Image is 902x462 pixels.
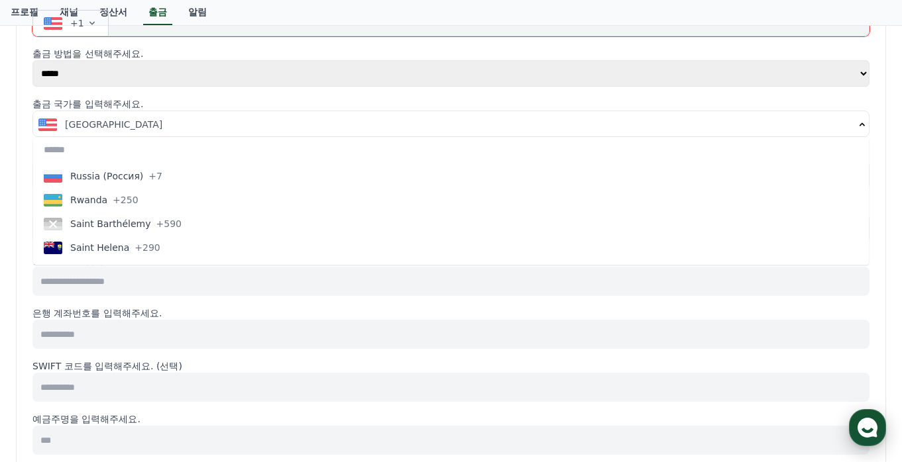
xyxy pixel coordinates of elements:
span: 대화 [121,373,137,383]
span: 설정 [205,372,221,383]
button: Saint Barthélemy +590 [33,212,869,236]
span: +250 [113,193,138,207]
p: 은행 이름을 입력해주세요. [32,148,870,161]
a: 대화 [87,352,171,385]
p: 출금 방법을 선택해주세요. [32,47,870,60]
p: 은행 지점을 입력해주세요. [32,201,870,214]
span: Saint Helena [70,241,129,254]
span: Saint Barthélemy [70,217,151,230]
span: 홈 [42,372,50,383]
p: 은행 계좌번호를 입력해주세요. [32,306,870,320]
span: +290 [135,241,160,254]
span: +1 [70,17,84,30]
button: Saint Helena +290 [33,236,869,259]
a: 홈 [4,352,87,385]
p: 예금주명을 입력해주세요. [32,412,870,426]
span: Rwanda [70,193,107,207]
button: Rwanda +250 [33,188,869,212]
span: +590 [156,217,182,230]
span: [GEOGRAPHIC_DATA] [65,118,162,131]
a: 설정 [171,352,254,385]
button: Russia (Россия) +7 [33,164,869,188]
span: +7 [148,169,162,183]
p: SWIFT 코드를 입력해주세요. (선택) [32,359,870,373]
p: 출금 국가를 입력해주세요. [32,97,870,111]
span: Russia (Россия) [70,169,143,183]
p: 은행 주소를 입력해주세요. [32,254,870,267]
